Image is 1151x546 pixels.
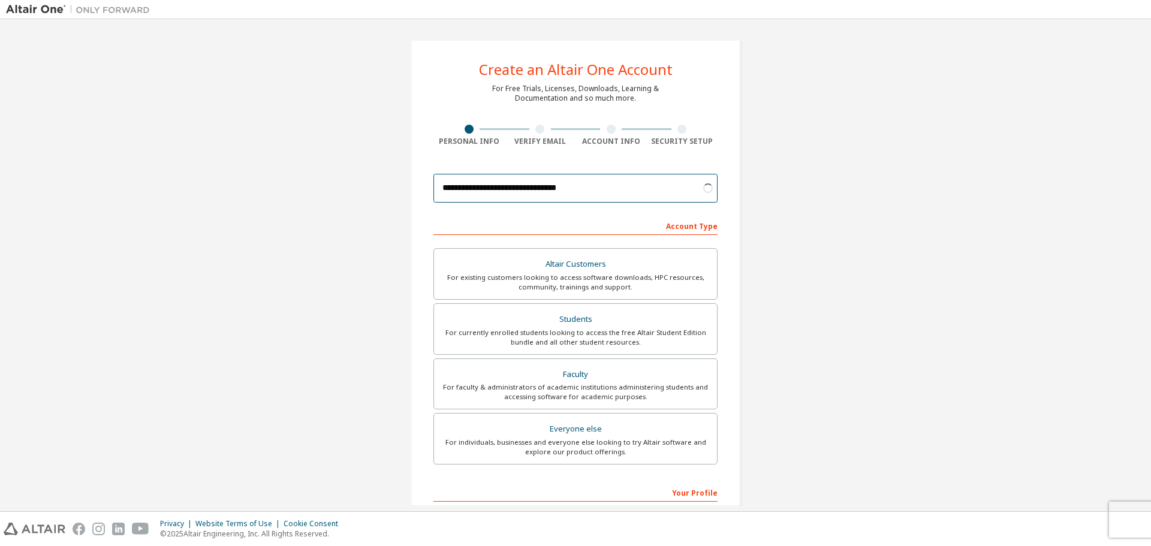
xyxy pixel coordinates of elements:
[492,84,659,103] div: For Free Trials, Licenses, Downloads, Learning & Documentation and so much more.
[441,256,710,273] div: Altair Customers
[195,519,284,529] div: Website Terms of Use
[647,137,718,146] div: Security Setup
[132,523,149,535] img: youtube.svg
[160,519,195,529] div: Privacy
[92,523,105,535] img: instagram.svg
[575,137,647,146] div: Account Info
[441,438,710,457] div: For individuals, businesses and everyone else looking to try Altair software and explore our prod...
[505,137,576,146] div: Verify Email
[433,482,718,502] div: Your Profile
[6,4,156,16] img: Altair One
[4,523,65,535] img: altair_logo.svg
[441,366,710,383] div: Faculty
[441,382,710,402] div: For faculty & administrators of academic institutions administering students and accessing softwa...
[112,523,125,535] img: linkedin.svg
[73,523,85,535] img: facebook.svg
[160,529,345,539] p: © 2025 Altair Engineering, Inc. All Rights Reserved.
[441,311,710,328] div: Students
[441,421,710,438] div: Everyone else
[284,519,345,529] div: Cookie Consent
[441,328,710,347] div: For currently enrolled students looking to access the free Altair Student Edition bundle and all ...
[479,62,673,77] div: Create an Altair One Account
[433,216,718,235] div: Account Type
[441,273,710,292] div: For existing customers looking to access software downloads, HPC resources, community, trainings ...
[433,137,505,146] div: Personal Info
